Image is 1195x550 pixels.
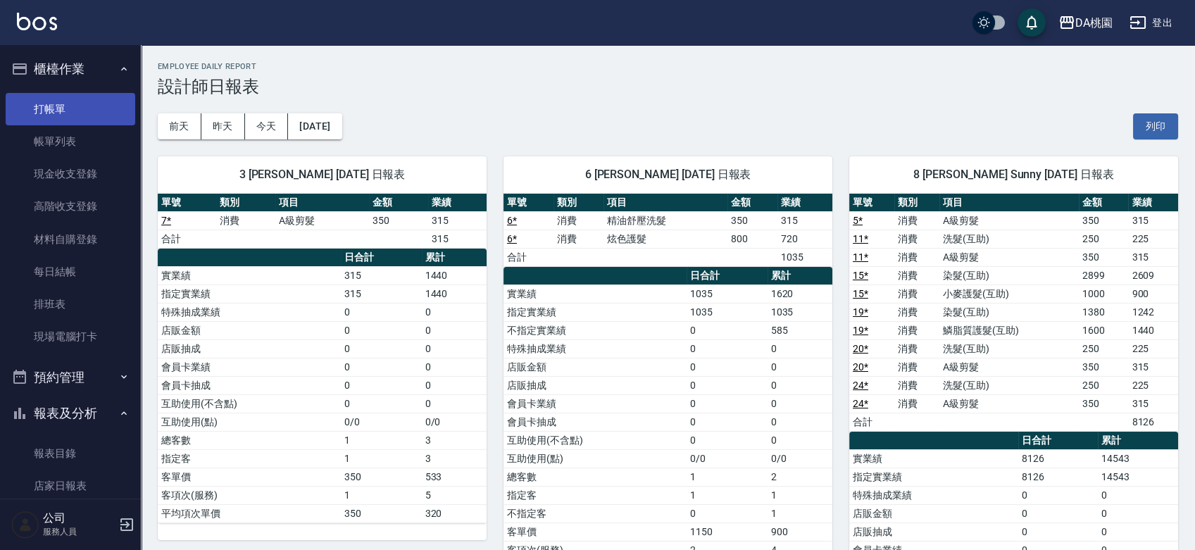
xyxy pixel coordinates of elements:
td: 585 [768,321,832,339]
th: 金額 [369,194,427,212]
td: 0 [687,321,768,339]
a: 現場電腦打卡 [6,320,135,353]
td: 店販抽成 [158,339,341,358]
td: 800 [727,230,777,248]
th: 日合計 [687,267,768,285]
td: 350 [1079,394,1128,413]
td: 特殊抽成業績 [503,339,687,358]
td: 3 [422,449,487,468]
td: 720 [777,230,832,248]
td: 消費 [894,230,939,248]
td: 1620 [768,285,832,303]
td: 225 [1128,230,1178,248]
td: 消費 [894,321,939,339]
td: 900 [1128,285,1178,303]
td: 0 [422,303,487,321]
td: 1000 [1079,285,1128,303]
td: 0 [687,376,768,394]
button: [DATE] [288,113,342,139]
td: 0 [768,376,832,394]
td: 互助使用(不含點) [503,431,687,449]
td: 0 [1018,504,1099,523]
td: 8126 [1128,413,1178,431]
td: 客項次(服務) [158,486,341,504]
td: 0 [687,413,768,431]
td: 互助使用(點) [158,413,341,431]
a: 帳單列表 [6,125,135,158]
td: 指定實業績 [503,303,687,321]
td: 互助使用(不含點) [158,394,341,413]
a: 排班表 [6,288,135,320]
a: 現金收支登錄 [6,158,135,190]
td: 350 [369,211,427,230]
td: 洗髮(互助) [939,339,1079,358]
td: 店販抽成 [849,523,1018,541]
td: 2899 [1079,266,1128,285]
a: 材料自購登錄 [6,223,135,256]
td: 315 [428,230,487,248]
td: 消費 [894,394,939,413]
th: 業績 [777,194,832,212]
td: 350 [1079,248,1128,266]
img: Logo [17,13,57,30]
td: 小麥護髮(互助) [939,285,1079,303]
th: 項目 [939,194,1079,212]
td: A級剪髮 [939,248,1079,266]
td: 合計 [849,413,894,431]
td: 1380 [1079,303,1128,321]
td: 會員卡業績 [503,394,687,413]
td: 0 [768,339,832,358]
td: 1440 [1128,321,1178,339]
td: 1600 [1079,321,1128,339]
td: 指定客 [158,449,341,468]
td: 1150 [687,523,768,541]
a: 每日結帳 [6,256,135,288]
td: 0 [687,339,768,358]
td: 0 [1018,523,1099,541]
td: 0 [1098,523,1178,541]
td: 1 [768,504,832,523]
p: 服務人員 [43,525,115,538]
th: 日合計 [1018,432,1099,450]
td: 350 [341,468,422,486]
td: 消費 [553,211,603,230]
td: 8126 [1018,468,1099,486]
td: 0 [768,413,832,431]
td: 315 [777,211,832,230]
td: 250 [1079,376,1128,394]
td: 店販抽成 [503,376,687,394]
th: 日合計 [341,249,422,267]
td: 2609 [1128,266,1178,285]
td: 1035 [768,303,832,321]
td: 14543 [1098,449,1178,468]
td: 1 [687,486,768,504]
td: 消費 [894,376,939,394]
td: 實業績 [158,266,341,285]
td: 消費 [894,339,939,358]
th: 項目 [603,194,727,212]
td: 1 [687,468,768,486]
td: 1242 [1128,303,1178,321]
td: 炫色護髮 [603,230,727,248]
table: a dense table [158,194,487,249]
td: 客單價 [158,468,341,486]
td: 315 [1128,248,1178,266]
th: 累計 [768,267,832,285]
td: 不指定客 [503,504,687,523]
td: 0 [341,339,422,358]
td: 0 [341,303,422,321]
div: DA桃園 [1075,14,1113,32]
a: 報表目錄 [6,437,135,470]
td: 精油舒壓洗髮 [603,211,727,230]
td: 2 [768,468,832,486]
td: 客單價 [503,523,687,541]
td: 消費 [894,285,939,303]
td: 指定實業績 [158,285,341,303]
td: 消費 [553,230,603,248]
td: 0 [341,394,422,413]
td: 染髮(互助) [939,303,1079,321]
td: 315 [1128,211,1178,230]
th: 業績 [1128,194,1178,212]
td: 250 [1079,230,1128,248]
td: 洗髮(互助) [939,376,1079,394]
